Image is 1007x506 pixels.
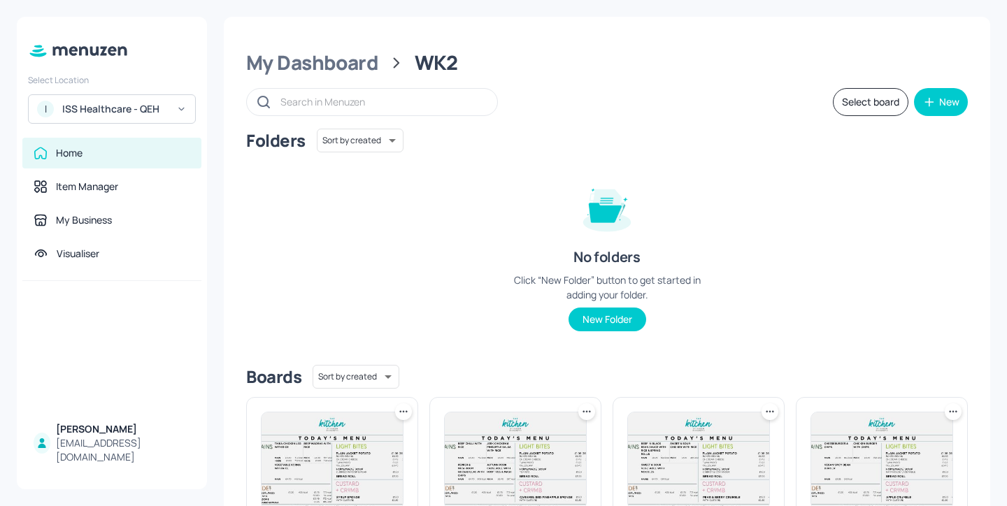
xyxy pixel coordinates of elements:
div: Sort by created [313,363,399,391]
div: ISS Healthcare - QEH [62,102,168,116]
div: [PERSON_NAME] [56,422,190,436]
div: [EMAIL_ADDRESS][DOMAIN_NAME] [56,436,190,464]
button: New Folder [569,308,646,331]
div: No folders [573,247,640,267]
div: WK2 [415,50,458,75]
div: Home [56,146,83,160]
button: Select board [833,88,908,116]
div: I [37,101,54,117]
div: Select Location [28,74,196,86]
button: New [914,88,968,116]
div: Click “New Folder” button to get started in adding your folder. [502,273,712,302]
div: Boards [246,366,301,388]
div: Sort by created [317,127,403,154]
div: My Dashboard [246,50,378,75]
div: New [939,97,959,107]
div: Folders [246,129,306,152]
div: Visualiser [57,247,99,261]
img: folder-empty [572,172,642,242]
div: Item Manager [56,180,118,194]
div: My Business [56,213,112,227]
input: Search in Menuzen [280,92,483,112]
